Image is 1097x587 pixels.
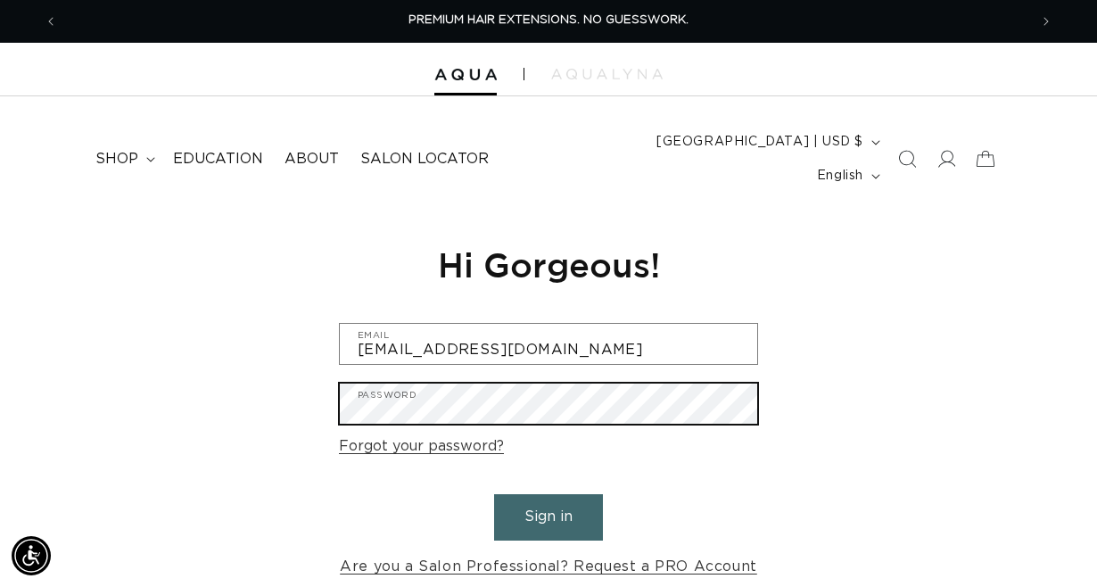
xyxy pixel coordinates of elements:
[656,133,863,152] span: [GEOGRAPHIC_DATA] | USD $
[806,159,887,193] button: English
[887,139,927,178] summary: Search
[339,243,758,286] h1: Hi Gorgeous!
[31,4,70,38] button: Previous announcement
[817,167,863,186] span: English
[340,324,757,364] input: Email
[340,554,757,580] a: Are you a Salon Professional? Request a PRO Account
[1027,4,1066,38] button: Next announcement
[434,69,497,81] img: Aqua Hair Extensions
[494,494,603,540] button: Sign in
[339,434,504,459] a: Forgot your password?
[162,139,274,179] a: Education
[408,14,689,26] span: PREMIUM HAIR EXTENSIONS. NO GUESSWORK.
[85,139,162,179] summary: shop
[646,125,887,159] button: [GEOGRAPHIC_DATA] | USD $
[274,139,350,179] a: About
[173,150,263,169] span: Education
[360,150,489,169] span: Salon Locator
[1008,501,1097,587] iframe: Chat Widget
[551,69,663,79] img: aqualyna.com
[350,139,499,179] a: Salon Locator
[95,150,138,169] span: shop
[12,536,51,575] div: Accessibility Menu
[285,150,339,169] span: About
